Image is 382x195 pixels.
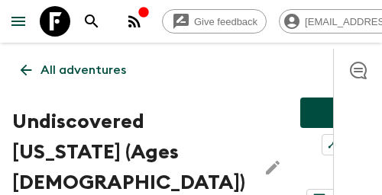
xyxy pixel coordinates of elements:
a: All adventures [12,55,134,85]
button: menu [3,6,34,37]
a: Give feedback [162,9,267,34]
button: search adventures [76,6,107,37]
p: All adventures [40,61,126,79]
span: Give feedback [186,16,266,27]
